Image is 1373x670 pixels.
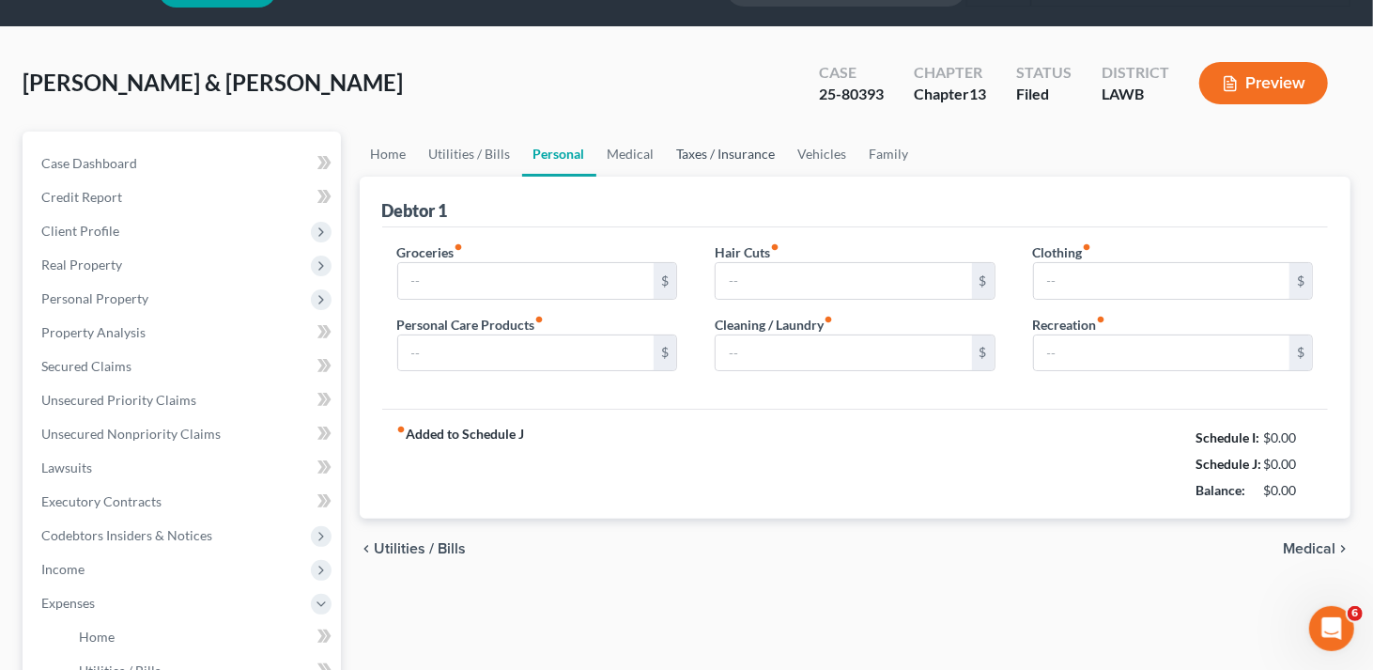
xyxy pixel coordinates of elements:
[914,84,986,105] div: Chapter
[26,417,341,451] a: Unsecured Nonpriority Claims
[1289,335,1312,371] div: $
[972,263,995,299] div: $
[397,425,407,434] i: fiber_manual_record
[64,620,341,654] a: Home
[1097,315,1106,324] i: fiber_manual_record
[41,595,95,611] span: Expenses
[79,629,115,645] span: Home
[1102,62,1169,84] div: District
[41,426,221,442] span: Unsecured Nonpriority Claims
[654,335,676,371] div: $
[26,316,341,350] a: Property Analysis
[969,85,986,102] span: 13
[41,493,162,509] span: Executory Contracts
[1016,62,1072,84] div: Status
[1283,541,1335,556] span: Medical
[824,315,833,324] i: fiber_manual_record
[26,147,341,180] a: Case Dashboard
[41,155,137,171] span: Case Dashboard
[26,180,341,214] a: Credit Report
[397,315,545,335] label: Personal Care Products
[596,132,666,177] a: Medical
[23,69,403,96] span: [PERSON_NAME] & [PERSON_NAME]
[716,335,972,371] input: --
[1196,482,1245,498] strong: Balance:
[26,350,341,383] a: Secured Claims
[1102,84,1169,105] div: LAWB
[41,358,131,374] span: Secured Claims
[26,485,341,519] a: Executory Contracts
[1196,429,1259,445] strong: Schedule I:
[455,242,464,252] i: fiber_manual_record
[41,561,85,577] span: Income
[1199,62,1328,104] button: Preview
[26,383,341,417] a: Unsecured Priority Claims
[715,315,833,335] label: Cleaning / Laundry
[819,62,884,84] div: Case
[26,451,341,485] a: Lawsuits
[1264,455,1314,474] div: $0.00
[1264,481,1314,500] div: $0.00
[360,132,418,177] a: Home
[972,335,995,371] div: $
[1033,315,1106,335] label: Recreation
[41,257,122,273] span: Real Property
[418,132,522,177] a: Utilities / Bills
[716,263,972,299] input: --
[1335,541,1350,556] i: chevron_right
[1289,263,1312,299] div: $
[1034,335,1290,371] input: --
[375,541,467,556] span: Utilities / Bills
[1196,456,1261,472] strong: Schedule J:
[41,223,119,239] span: Client Profile
[41,392,196,408] span: Unsecured Priority Claims
[1034,263,1290,299] input: --
[398,335,655,371] input: --
[654,263,676,299] div: $
[770,242,779,252] i: fiber_manual_record
[397,242,464,262] label: Groceries
[1033,242,1092,262] label: Clothing
[1309,606,1354,651] iframe: Intercom live chat
[41,290,148,306] span: Personal Property
[1348,606,1363,621] span: 6
[41,527,212,543] span: Codebtors Insiders & Notices
[858,132,920,177] a: Family
[535,315,545,324] i: fiber_manual_record
[41,324,146,340] span: Property Analysis
[1083,242,1092,252] i: fiber_manual_record
[360,541,375,556] i: chevron_left
[1264,428,1314,447] div: $0.00
[397,425,525,504] strong: Added to Schedule J
[1283,541,1350,556] button: Medical chevron_right
[382,199,448,222] div: Debtor 1
[1016,84,1072,105] div: Filed
[715,242,779,262] label: Hair Cuts
[398,263,655,299] input: --
[522,132,596,177] a: Personal
[360,541,467,556] button: chevron_left Utilities / Bills
[41,460,92,475] span: Lawsuits
[819,84,884,105] div: 25-80393
[41,189,122,205] span: Credit Report
[666,132,787,177] a: Taxes / Insurance
[914,62,986,84] div: Chapter
[787,132,858,177] a: Vehicles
